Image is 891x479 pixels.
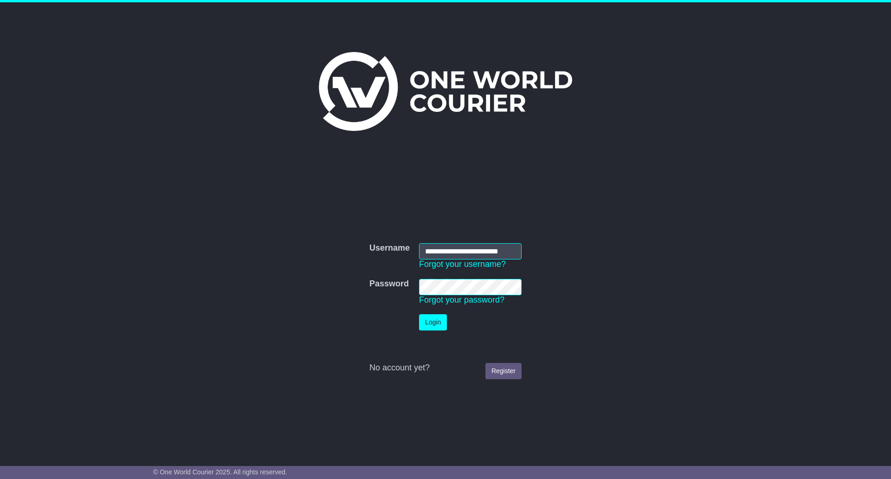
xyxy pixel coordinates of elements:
button: Login [419,314,447,330]
a: Forgot your password? [419,295,504,304]
div: No account yet? [369,363,522,373]
a: Forgot your username? [419,259,506,269]
a: Register [485,363,522,379]
label: Username [369,243,410,253]
img: One World [319,52,572,131]
label: Password [369,279,409,289]
span: © One World Courier 2025. All rights reserved. [153,468,287,476]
